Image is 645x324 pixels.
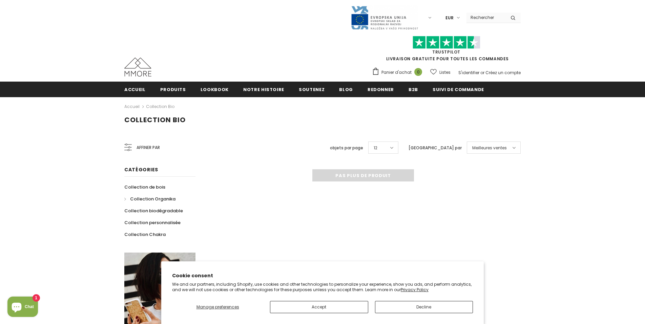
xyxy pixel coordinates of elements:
a: Créez un compte [485,70,521,75]
a: Collection Bio [146,104,174,109]
span: Catégories [124,166,158,173]
a: Produits [160,82,186,97]
span: Collection de bois [124,184,165,190]
button: Decline [375,301,473,313]
img: Javni Razpis [351,5,418,30]
label: objets par page [330,145,363,151]
a: soutenez [299,82,325,97]
input: Search Site [466,13,505,22]
span: 0 [414,68,422,76]
span: Affiner par [137,144,160,151]
a: S'identifier [458,70,479,75]
button: Accept [270,301,368,313]
span: 12 [374,145,377,151]
a: Collection Chakra [124,229,166,240]
a: Accueil [124,82,146,97]
span: Blog [339,86,353,93]
span: or [480,70,484,75]
span: Suivi de commande [433,86,484,93]
span: LIVRAISON GRATUITE POUR TOUTES LES COMMANDES [372,39,521,62]
a: B2B [409,82,418,97]
span: Lookbook [201,86,229,93]
span: Collection personnalisée [124,219,181,226]
p: We and our partners, including Shopify, use cookies and other technologies to personalize your ex... [172,282,473,292]
span: Collection Chakra [124,231,166,238]
span: Produits [160,86,186,93]
a: Accueil [124,103,140,111]
span: Meilleures ventes [472,145,507,151]
a: Panier d'achat 0 [372,67,425,78]
span: Panier d'achat [381,69,412,76]
a: Collection biodégradable [124,205,183,217]
span: Listes [439,69,451,76]
a: Collection personnalisée [124,217,181,229]
inbox-online-store-chat: Shopify online store chat [5,297,40,319]
img: Cas MMORE [124,58,151,77]
a: Suivi de commande [433,82,484,97]
a: Javni Razpis [351,15,418,20]
span: soutenez [299,86,325,93]
a: Privacy Policy [401,287,429,293]
a: Lookbook [201,82,229,97]
button: Manage preferences [172,301,263,313]
h2: Cookie consent [172,272,473,279]
span: Collection biodégradable [124,208,183,214]
a: Collection de bois [124,181,165,193]
a: Collection Organika [124,193,175,205]
span: Redonner [368,86,394,93]
span: Collection Organika [130,196,175,202]
span: B2B [409,86,418,93]
label: [GEOGRAPHIC_DATA] par [409,145,462,151]
img: Faites confiance aux étoiles pilotes [413,36,480,49]
span: EUR [445,15,454,21]
a: TrustPilot [432,49,460,55]
span: Manage preferences [196,304,239,310]
a: Blog [339,82,353,97]
a: Redonner [368,82,394,97]
span: Notre histoire [243,86,284,93]
a: Listes [430,66,451,78]
span: Collection Bio [124,115,186,125]
span: Accueil [124,86,146,93]
a: Notre histoire [243,82,284,97]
